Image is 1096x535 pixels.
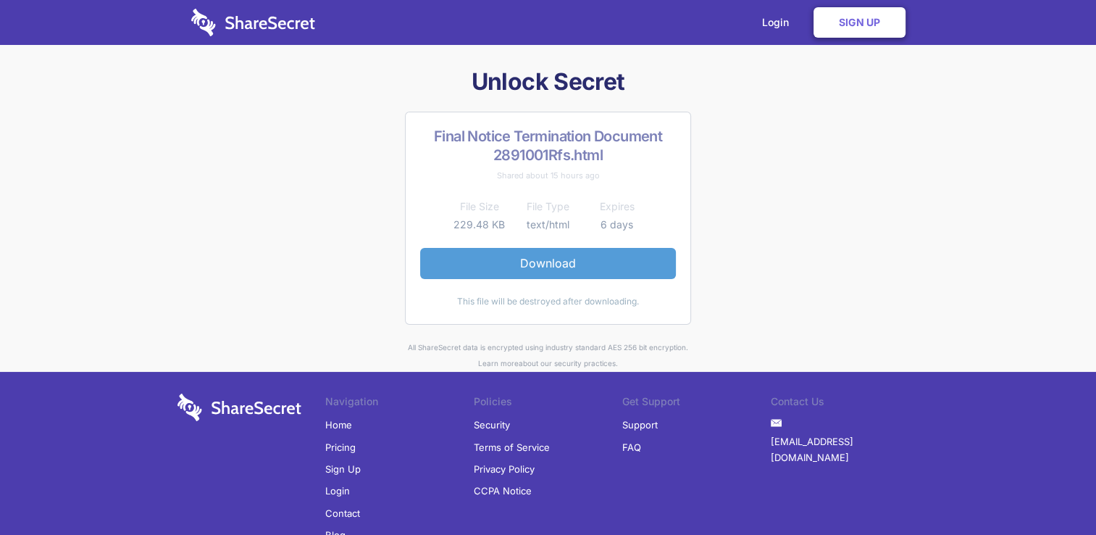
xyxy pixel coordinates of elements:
th: Expires [582,198,651,215]
li: Navigation [325,394,474,414]
a: [EMAIL_ADDRESS][DOMAIN_NAME] [771,431,919,469]
a: Sign Up [325,458,361,480]
div: Shared about 15 hours ago [420,167,676,183]
td: 229.48 KB [445,216,514,233]
img: logo-wordmark-white-trans-d4663122ce5f474addd5e946df7df03e33cb6a1c49d2221995e7729f52c070b2.svg [191,9,315,36]
a: Download [420,248,676,278]
iframe: Drift Widget Chat Controller [1024,463,1079,518]
a: Home [325,414,352,436]
h2: Final Notice Termination Document 2891001Rfs.html [420,127,676,165]
th: File Type [514,198,582,215]
a: Contact [325,502,360,524]
h1: Unlock Secret [172,67,925,97]
li: Contact Us [771,394,919,414]
a: Privacy Policy [474,458,535,480]
td: text/html [514,216,582,233]
th: File Size [445,198,514,215]
a: Sign Up [813,7,905,38]
li: Get Support [622,394,771,414]
div: This file will be destroyed after downloading. [420,294,676,310]
a: CCPA Notice [474,480,532,502]
a: Support [622,414,658,436]
li: Policies [474,394,622,414]
img: logo-wordmark-white-trans-d4663122ce5f474addd5e946df7df03e33cb6a1c49d2221995e7729f52c070b2.svg [177,394,301,421]
a: Terms of Service [474,436,550,458]
a: FAQ [622,436,641,458]
td: 6 days [582,216,651,233]
a: Security [474,414,510,436]
a: Pricing [325,436,356,458]
div: All ShareSecret data is encrypted using industry standard AES 256 bit encryption. about our secur... [172,339,925,372]
a: Login [325,480,350,502]
a: Learn more [478,359,519,368]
